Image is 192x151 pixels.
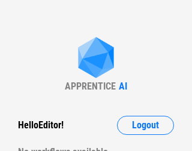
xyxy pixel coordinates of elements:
[117,116,174,135] button: Logout
[72,37,120,81] img: Apprentice AI
[65,81,116,92] div: APPRENTICE
[18,116,64,135] div: Hello Editor !
[119,81,127,92] div: AI
[132,121,159,130] span: Logout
